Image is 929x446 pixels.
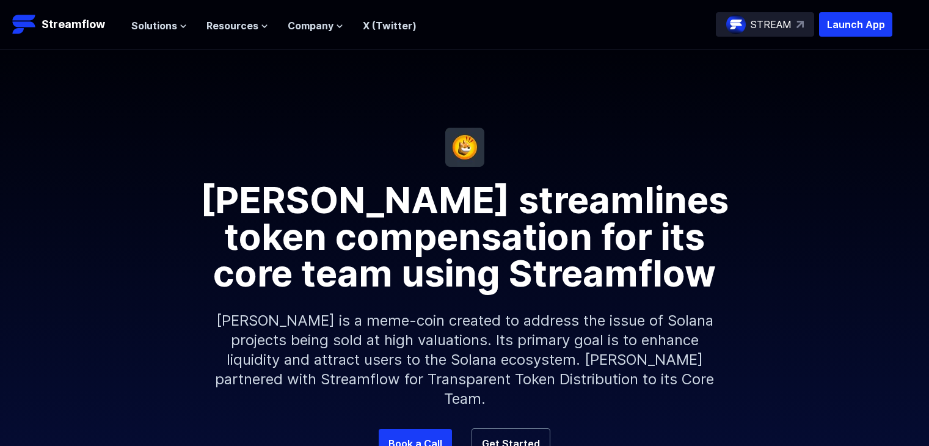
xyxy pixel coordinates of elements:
[202,291,727,428] p: [PERSON_NAME] is a meme-coin created to address the issue of Solana projects being sold at high v...
[751,17,792,32] p: STREAM
[726,15,746,34] img: streamflow-logo-circle.png
[172,167,758,291] h1: [PERSON_NAME] streamlines token compensation for its core team using Streamflow
[363,20,417,32] a: X (Twitter)
[131,18,177,33] span: Solutions
[716,12,814,37] a: STREAM
[796,21,804,28] img: top-right-arrow.svg
[131,18,187,33] button: Solutions
[288,18,333,33] span: Company
[206,18,268,33] button: Resources
[445,128,484,167] img: Bonk
[819,12,892,37] button: Launch App
[206,18,258,33] span: Resources
[42,16,105,33] p: Streamflow
[288,18,343,33] button: Company
[12,12,37,37] img: Streamflow Logo
[12,12,119,37] a: Streamflow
